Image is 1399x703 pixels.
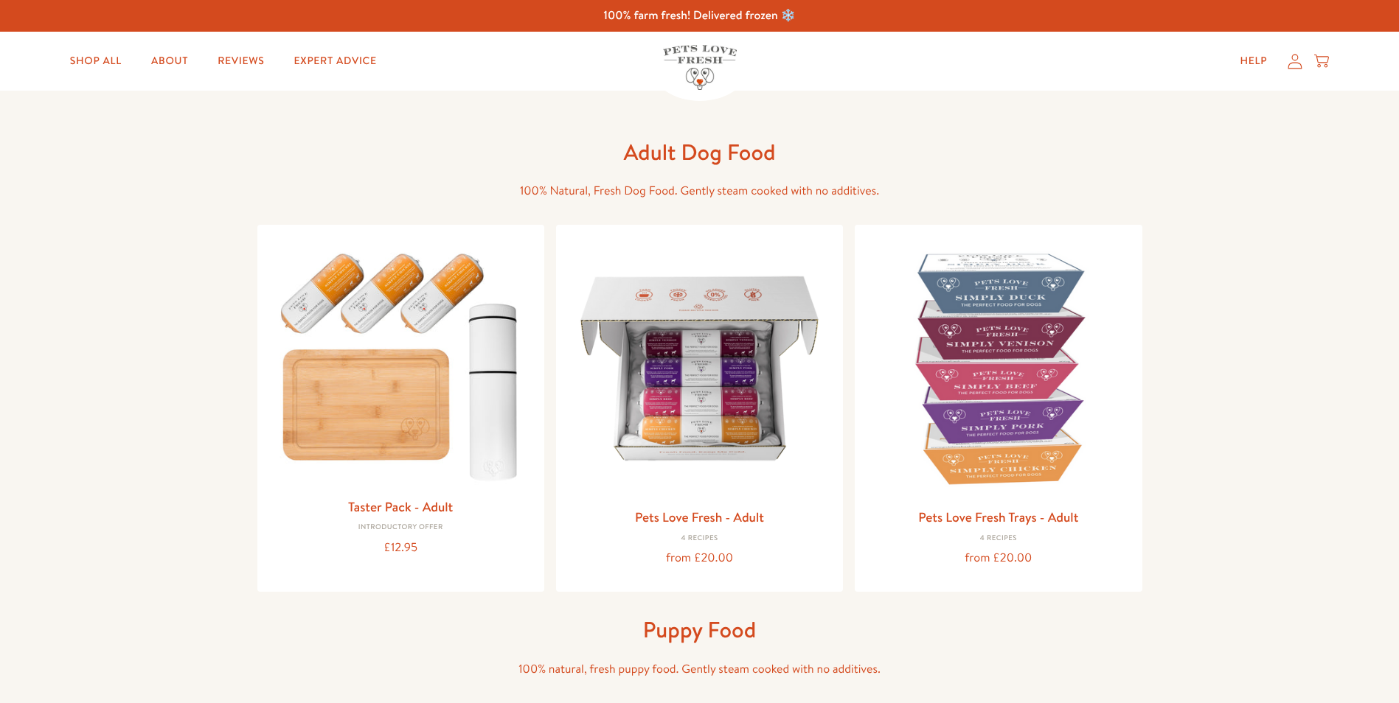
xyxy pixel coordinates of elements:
h1: Adult Dog Food [464,138,936,167]
a: Reviews [206,46,276,76]
img: Taster Pack - Adult [269,237,532,489]
a: Pets Love Fresh - Adult [635,508,764,526]
div: from £20.00 [568,548,831,568]
a: Expert Advice [282,46,389,76]
a: About [139,46,200,76]
div: 4 Recipes [867,534,1130,543]
img: Pets Love Fresh Trays - Adult [867,237,1130,500]
a: Help [1228,46,1279,76]
div: Introductory Offer [269,523,532,532]
div: from £20.00 [867,548,1130,568]
div: £12.95 [269,538,532,558]
a: Taster Pack - Adult [348,497,453,516]
span: 100% Natural, Fresh Dog Food. Gently steam cooked with no additives. [520,183,879,199]
div: 4 Recipes [568,534,831,543]
img: Pets Love Fresh [663,45,737,90]
img: Pets Love Fresh - Adult [568,237,831,500]
span: 100% natural, fresh puppy food. Gently steam cooked with no additives. [518,661,881,677]
h1: Puppy Food [464,615,936,644]
a: Shop All [58,46,133,76]
a: Pets Love Fresh Trays - Adult [918,508,1078,526]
